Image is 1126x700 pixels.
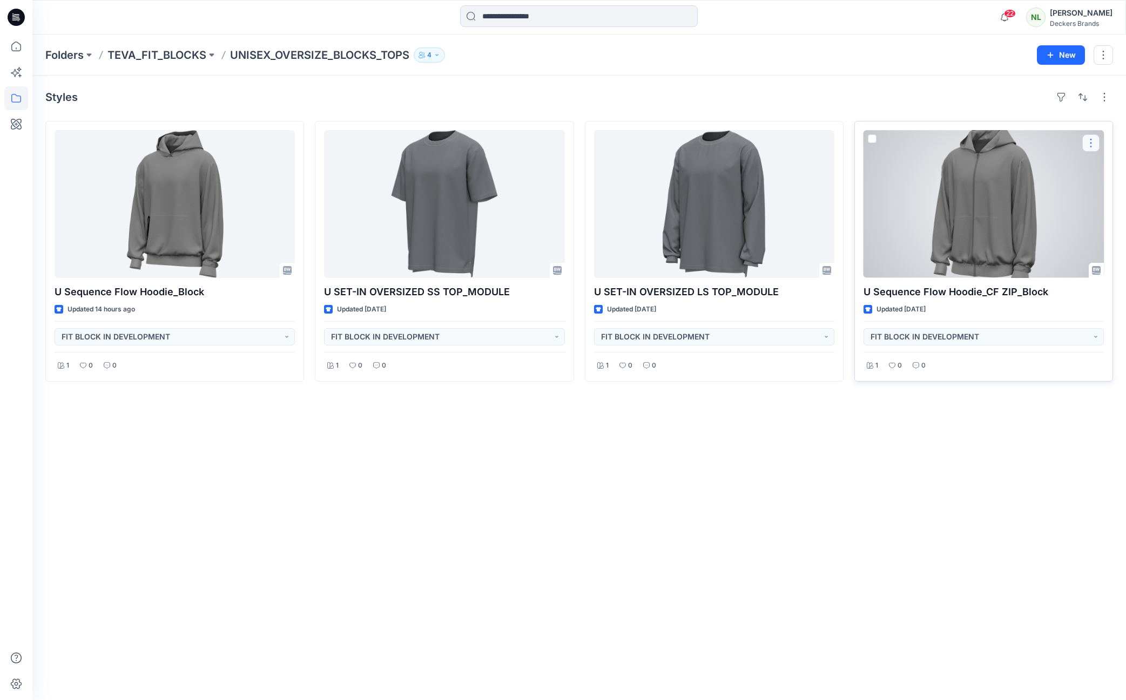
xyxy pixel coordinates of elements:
button: New [1037,45,1085,65]
p: 0 [89,360,93,371]
p: 1 [875,360,878,371]
p: U Sequence Flow Hoodie_Block [55,284,295,300]
p: 4 [427,49,431,61]
p: Updated 14 hours ago [68,304,135,315]
p: Updated [DATE] [337,304,386,315]
p: 1 [606,360,609,371]
p: U SET-IN OVERSIZED SS TOP_MODULE [324,284,564,300]
div: NL [1026,8,1046,27]
p: UNISEX_OVERSIZE_BLOCKS_TOPS [230,47,409,63]
p: 0 [628,360,632,371]
p: Updated [DATE] [607,304,656,315]
p: 0 [921,360,926,371]
p: U Sequence Flow Hoodie_CF ZIP_Block [864,284,1104,300]
a: TEVA_FIT_BLOCKS [107,47,206,63]
h4: Styles [45,91,78,104]
div: [PERSON_NAME] [1050,6,1112,19]
p: 1 [336,360,339,371]
p: 0 [652,360,656,371]
button: 4 [414,47,445,63]
a: U SET-IN OVERSIZED SS TOP_MODULE [324,130,564,278]
a: U Sequence Flow Hoodie_Block [55,130,295,278]
p: 0 [382,360,386,371]
span: 22 [1004,9,1016,18]
p: 0 [358,360,362,371]
div: Deckers Brands [1050,19,1112,28]
p: 0 [898,360,902,371]
p: U SET-IN OVERSIZED LS TOP_MODULE [594,284,834,300]
a: U Sequence Flow Hoodie_CF ZIP_Block [864,130,1104,278]
p: Updated [DATE] [876,304,926,315]
p: 0 [112,360,117,371]
p: 1 [66,360,69,371]
a: Folders [45,47,84,63]
a: U SET-IN OVERSIZED LS TOP_MODULE [594,130,834,278]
